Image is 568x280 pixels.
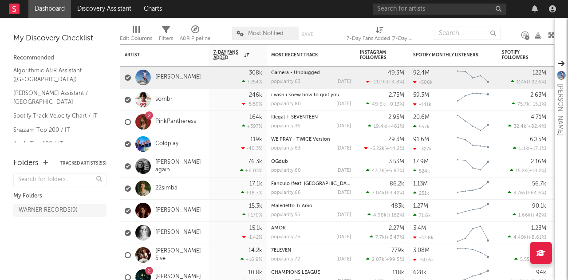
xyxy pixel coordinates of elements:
span: +42 % [532,213,545,218]
a: Coldplay [155,140,178,148]
span: 15.2k [516,169,527,174]
a: Spotify Track Velocity Chart / IT [13,111,98,121]
div: ( ) [364,146,404,151]
div: ( ) [366,168,404,174]
div: [DATE] [336,146,351,151]
span: 32.4k [514,124,526,129]
div: 60.5M [530,137,546,142]
a: Fanculo (feat. [GEOGRAPHIC_DATA]) [271,181,355,186]
span: +3.47 % [386,235,403,240]
div: Camera - Unplugged [271,71,351,75]
span: -15.1 % [531,102,545,107]
div: popularity: 36 [271,124,300,129]
span: 114k [517,80,527,85]
div: Filters [159,22,173,48]
div: WARNER RECORDS ( 9 ) [19,205,78,216]
span: -5.22k [370,146,384,151]
div: 49.3M [388,70,404,76]
div: 628k [413,270,426,276]
div: 15.1k [249,225,262,231]
div: ( ) [514,256,546,262]
input: Search... [434,27,501,40]
div: ( ) [511,79,546,85]
div: [PERSON_NAME] [555,84,565,136]
a: AMOR [271,226,286,231]
span: +3.42 % [386,191,403,196]
div: -37.8k [413,235,434,241]
div: ( ) [366,256,404,262]
button: Save [302,32,313,37]
div: Recommended [13,53,106,63]
span: +99.5 % [386,257,403,262]
span: 2.07k [372,257,384,262]
input: Search for folders... [13,174,106,186]
span: +44.2 % [386,146,403,151]
div: A&R Pipeline [180,33,211,44]
a: [PERSON_NAME] 5ive [155,248,205,263]
a: i wish i knew how to quit you [271,93,339,98]
div: -40.3 % [241,146,262,151]
a: Apple Top 100 / IT [13,139,98,149]
div: 122M [532,70,546,76]
div: 483k [391,203,404,209]
div: Spotify Monthly Listeners [413,52,480,58]
a: OGdub [271,159,288,164]
div: [DATE] [336,79,351,84]
div: 90.1k [532,203,546,209]
div: [DATE] [336,190,351,195]
div: Maledetto Ti Amo [271,204,351,209]
svg: Chart title [453,244,493,266]
div: 779k [391,248,404,253]
span: -20.9k [372,80,387,85]
svg: Chart title [453,200,493,222]
a: CHAMPIONS LEAGUE [271,270,320,275]
svg: Chart title [453,111,493,133]
div: ( ) [366,101,404,107]
div: OGdub [271,159,351,164]
a: sombr [155,96,173,103]
div: Fanculo (feat. Marracash) [271,181,351,186]
div: 118k [392,270,404,276]
div: +16.9 % [241,256,262,262]
div: 2.95M [388,114,404,120]
div: ( ) [513,212,546,218]
div: 119k [250,137,262,142]
div: AMOR [271,226,351,231]
div: 308k [249,70,262,76]
span: +8.61 % [528,235,545,240]
div: 86.2k [390,181,404,187]
div: [DATE] [336,213,351,217]
span: 4.98k [373,213,387,218]
div: 2.63M [530,92,546,98]
svg: Chart title [453,222,493,244]
span: 7-Day Fans Added [213,50,242,60]
div: 59.3M [413,92,429,98]
div: ( ) [508,190,546,196]
span: +22.6 % [528,80,545,85]
div: Folders [13,158,39,169]
span: +4.8 % [388,80,403,85]
div: Filters [159,33,173,44]
div: 92.4M [413,70,430,76]
span: +17.1 % [529,146,545,151]
span: 3.76k [513,191,526,196]
div: +18.7 % [241,190,262,196]
div: 557k [413,124,430,130]
div: CHAMPIONS LEAGUE [271,270,351,275]
div: ( ) [367,212,404,218]
a: [PERSON_NAME] [155,74,201,81]
div: -5.59 % [242,101,262,107]
span: +0.13 % [387,102,403,107]
div: 14.2k [248,248,262,253]
a: [PERSON_NAME] Assistant / [GEOGRAPHIC_DATA] [13,88,98,106]
div: ( ) [513,146,546,151]
a: [PERSON_NAME] [155,207,201,214]
div: Instagram Followers [360,50,391,60]
div: +397 % [242,123,262,129]
span: 4.49k [513,235,527,240]
div: -1.42 % [242,234,262,240]
a: WARNER RECORDS(9) [13,204,106,217]
div: 7-Day Fans Added (7-Day Fans Added) [347,22,413,48]
div: Illegal + SEVENTEEN [271,115,351,120]
div: 524k [413,168,430,174]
